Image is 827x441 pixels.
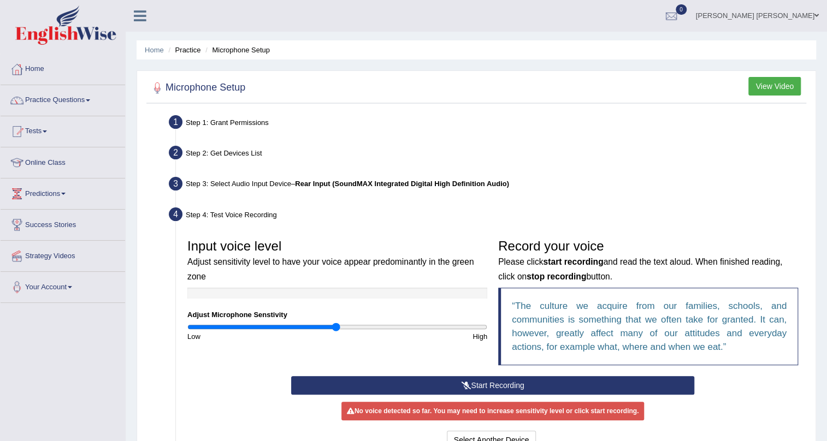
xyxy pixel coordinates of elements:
label: Adjust Microphone Senstivity [187,309,287,320]
div: Low [182,331,338,342]
b: stop recording [527,272,586,281]
span: 0 [676,4,687,15]
h3: Input voice level [187,239,487,282]
a: Success Stories [1,210,125,237]
div: Step 2: Get Devices List [164,142,811,166]
div: High [338,331,493,342]
li: Practice [166,45,200,55]
a: Practice Questions [1,85,125,112]
div: Step 3: Select Audio Input Device [164,174,811,198]
q: The culture we acquire from our families, schools, and communities is something that we often tak... [512,301,787,352]
a: Online Class [1,147,125,175]
li: Microphone Setup [203,45,270,55]
a: Home [145,46,164,54]
span: – [291,180,509,188]
a: Your Account [1,272,125,299]
b: start recording [543,257,603,266]
small: Adjust sensitivity level to have your voice appear predominantly in the green zone [187,257,474,281]
button: Start Recording [291,376,695,395]
a: Predictions [1,178,125,206]
h3: Record your voice [498,239,798,282]
a: Strategy Videos [1,241,125,268]
div: Step 4: Test Voice Recording [164,204,811,228]
a: Home [1,54,125,81]
div: No voice detected so far. You may need to increase sensitivity level or click start recording. [341,402,644,420]
a: Tests [1,116,125,144]
div: Step 1: Grant Permissions [164,112,811,136]
button: View Video [748,77,801,96]
h2: Microphone Setup [149,80,245,96]
small: Please click and read the text aloud. When finished reading, click on button. [498,257,782,281]
b: Rear Input (SoundMAX Integrated Digital High Definition Audio) [295,180,509,188]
